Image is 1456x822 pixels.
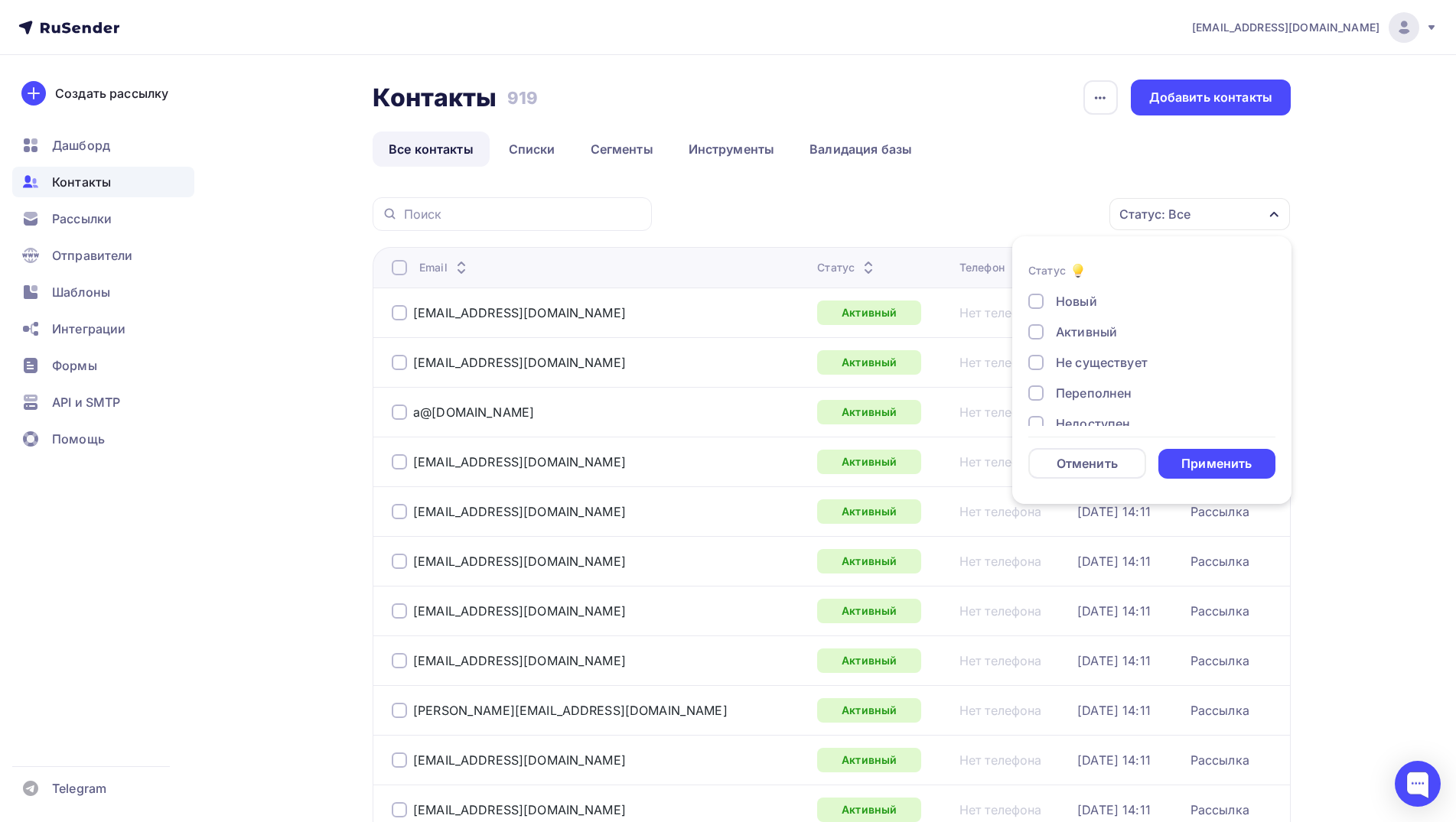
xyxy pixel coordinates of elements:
a: [EMAIL_ADDRESS][DOMAIN_NAME] [413,504,626,519]
a: [EMAIL_ADDRESS][DOMAIN_NAME] [413,355,626,370]
div: Телефон [959,260,1028,275]
a: Формы [12,350,194,381]
div: Рассылка [1191,703,1249,718]
a: Нет телефона [959,802,1042,817]
div: Не существует [1056,353,1148,372]
input: Поиск [404,206,643,223]
span: Шаблоны [52,283,110,301]
a: Нет телефона [959,703,1042,718]
span: Формы [52,356,97,375]
a: Нет телефона [959,454,1042,469]
span: API и SMTP [52,393,120,411]
a: [DATE] 14:11 [1077,504,1151,519]
a: Все контакты [373,132,490,167]
span: Telegram [52,779,106,798]
a: Активный [817,499,921,524]
span: Отправители [52,246,133,265]
div: Активный [817,798,921,822]
a: Рассылка [1191,603,1249,619]
a: [EMAIL_ADDRESS][DOMAIN_NAME] [413,554,626,569]
a: [DATE] 14:11 [1077,603,1151,619]
a: Рассылка [1191,653,1249,668]
a: Рассылка [1191,802,1249,817]
a: Нет телефона [959,603,1042,619]
span: Помощь [52,430,105,448]
div: Новый [1056,292,1097,310]
a: Дашборд [12,130,194,161]
h2: Контакты [373,83,497,113]
a: Рассылка [1191,752,1249,768]
a: [DATE] 14:11 [1077,554,1151,569]
a: Списки [493,132,572,167]
a: Шаблоны [12,277,194,307]
a: [EMAIL_ADDRESS][DOMAIN_NAME] [413,653,626,668]
a: Отправители [12,240,194,271]
a: [EMAIL_ADDRESS][DOMAIN_NAME] [413,305,626,320]
a: a@[DOMAIN_NAME] [413,405,534,420]
a: [PERSON_NAME][EMAIL_ADDRESS][DOMAIN_NAME] [413,703,728,718]
div: Активный [817,549,921,573]
a: [DATE] 14:11 [1077,752,1151,768]
span: Рассылки [52,210,112,228]
div: Применить [1181,455,1252,473]
span: [EMAIL_ADDRESS][DOMAIN_NAME] [1192,20,1379,35]
a: Нет телефона [959,305,1042,320]
a: Нет телефона [959,653,1042,668]
a: Контакты [12,167,194,197]
a: [EMAIL_ADDRESS][DOMAIN_NAME] [413,454,626,469]
div: Нет телефона [959,752,1042,768]
div: Статус [817,260,878,275]
div: Статус: Все [1119,205,1191,223]
a: Активный [817,400,921,424]
a: [DATE] 14:11 [1077,703,1151,718]
a: Активный [817,698,921,723]
a: Инструменты [673,132,791,167]
a: Сегменты [575,132,669,167]
div: [EMAIL_ADDRESS][DOMAIN_NAME] [413,802,626,817]
a: Рассылка [1191,554,1249,569]
div: Активный [817,301,921,325]
span: Контакты [52,173,111,191]
div: Нет телефона [959,355,1042,370]
a: Валидация базы [793,132,928,167]
div: Добавить контакты [1149,89,1272,106]
a: [DATE] 14:11 [1077,653,1151,668]
a: Нет телефона [959,405,1042,420]
div: Email [419,260,471,275]
div: Активный [1056,323,1117,341]
button: Статус: Все [1109,197,1291,231]
a: Нет телефона [959,504,1042,519]
a: Активный [817,450,921,474]
ul: Статус: Все [1012,236,1292,504]
a: [EMAIL_ADDRESS][DOMAIN_NAME] [413,603,626,619]
a: Активный [817,748,921,772]
a: Активный [817,599,921,623]
a: [EMAIL_ADDRESS][DOMAIN_NAME] [413,752,626,768]
a: Нет телефона [959,554,1042,569]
